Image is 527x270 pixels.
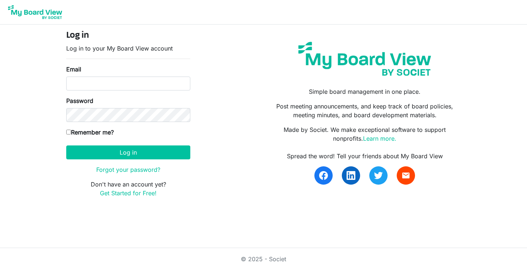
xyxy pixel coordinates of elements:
p: Simple board management in one place. [269,87,461,96]
label: Email [66,65,81,74]
p: Post meeting announcements, and keep track of board policies, meeting minutes, and board developm... [269,102,461,119]
label: Remember me? [66,128,114,137]
img: my-board-view-societ.svg [293,36,437,81]
button: Log in [66,145,190,159]
a: Get Started for Free! [100,189,157,197]
a: Learn more. [363,135,396,142]
a: Forgot your password? [96,166,160,173]
img: facebook.svg [319,171,328,180]
label: Password [66,96,93,105]
span: email [401,171,410,180]
img: My Board View Logo [6,3,64,21]
p: Made by Societ. We make exceptional software to support nonprofits. [269,125,461,143]
p: Don't have an account yet? [66,180,190,197]
img: linkedin.svg [347,171,355,180]
h4: Log in [66,30,190,41]
input: Remember me? [66,130,71,134]
a: © 2025 - Societ [241,255,286,263]
div: Spread the word! Tell your friends about My Board View [269,152,461,160]
img: twitter.svg [374,171,383,180]
p: Log in to your My Board View account [66,44,190,53]
a: email [397,166,415,185]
